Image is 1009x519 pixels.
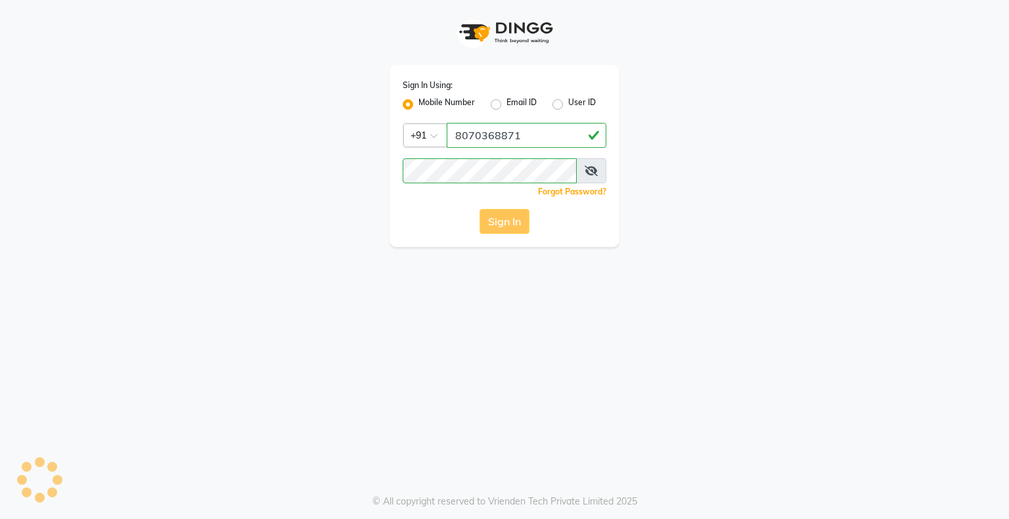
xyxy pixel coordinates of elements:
[403,79,453,91] label: Sign In Using:
[418,97,475,112] label: Mobile Number
[568,97,596,112] label: User ID
[506,97,537,112] label: Email ID
[452,13,557,52] img: logo1.svg
[403,158,577,183] input: Username
[538,187,606,196] a: Forgot Password?
[447,123,606,148] input: Username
